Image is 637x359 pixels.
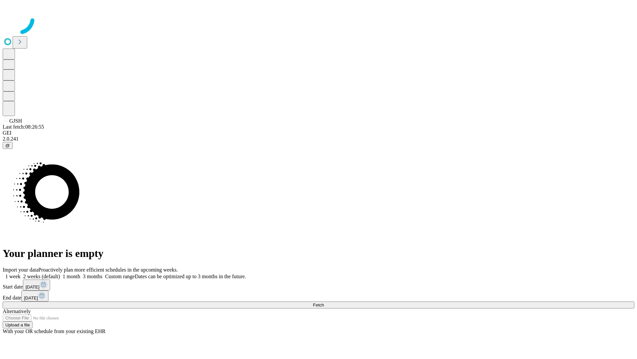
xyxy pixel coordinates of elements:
[3,247,634,260] h1: Your planner is empty
[3,136,634,142] div: 2.0.241
[3,280,634,291] div: Start date
[3,321,33,328] button: Upload a file
[135,274,246,279] span: Dates can be optimized up to 3 months in the future.
[313,302,324,307] span: Fetch
[23,274,60,279] span: 2 weeks (default)
[26,285,39,290] span: [DATE]
[3,124,44,130] span: Last fetch: 08:26:55
[3,291,634,301] div: End date
[3,308,31,314] span: Alternatively
[9,118,22,124] span: GJSH
[24,296,38,300] span: [DATE]
[5,274,21,279] span: 1 week
[23,280,50,291] button: [DATE]
[105,274,135,279] span: Custom range
[3,142,13,149] button: @
[63,274,80,279] span: 1 month
[21,291,48,301] button: [DATE]
[38,267,178,273] span: Proactively plan more efficient schedules in the upcoming weeks.
[3,267,38,273] span: Import your data
[3,301,634,308] button: Fetch
[3,328,106,334] span: With your OR schedule from your existing EHR
[5,143,10,148] span: @
[3,130,634,136] div: GEI
[83,274,103,279] span: 3 months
